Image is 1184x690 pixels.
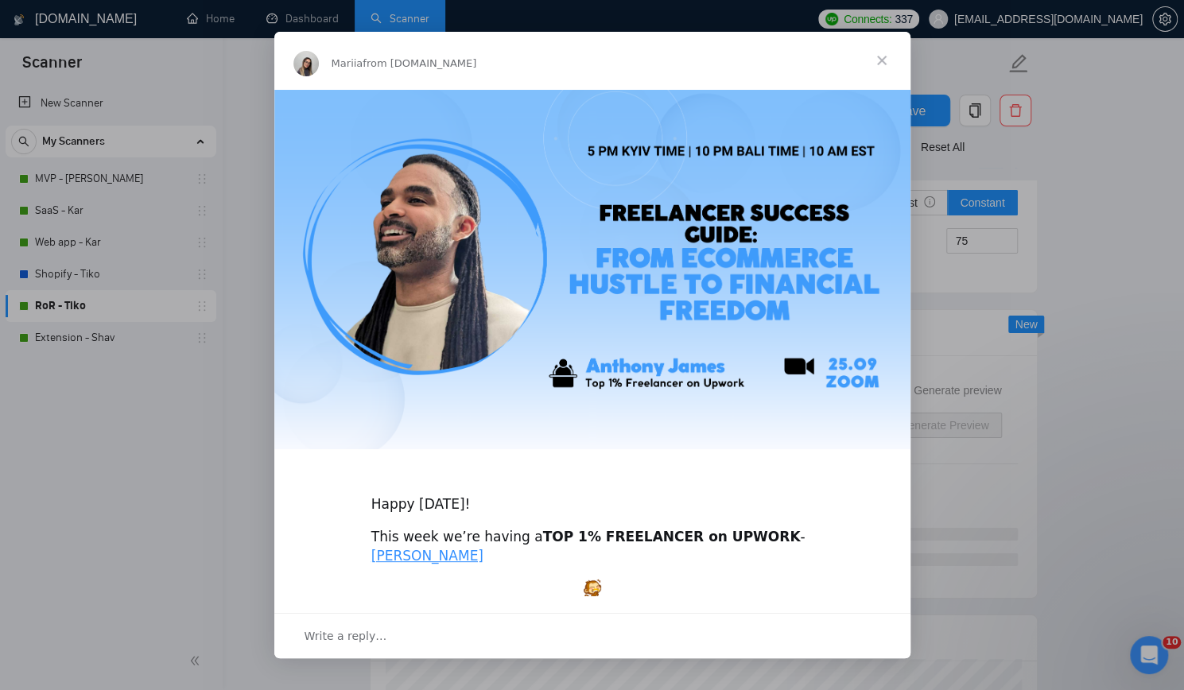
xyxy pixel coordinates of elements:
span: from [DOMAIN_NAME] [363,57,476,69]
img: Profile image for Mariia [293,51,319,76]
div: This week we’re having a - [371,528,813,566]
div: Open conversation and reply [274,613,910,658]
b: TOP 1% FREELANCER on UPWORK [542,529,800,545]
span: Write a reply… [305,626,387,646]
div: Happy [DATE]! [371,476,813,514]
img: :excited: [584,579,601,596]
span: Close [853,32,910,89]
span: Mariia [332,57,363,69]
a: [PERSON_NAME] [371,548,483,564]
